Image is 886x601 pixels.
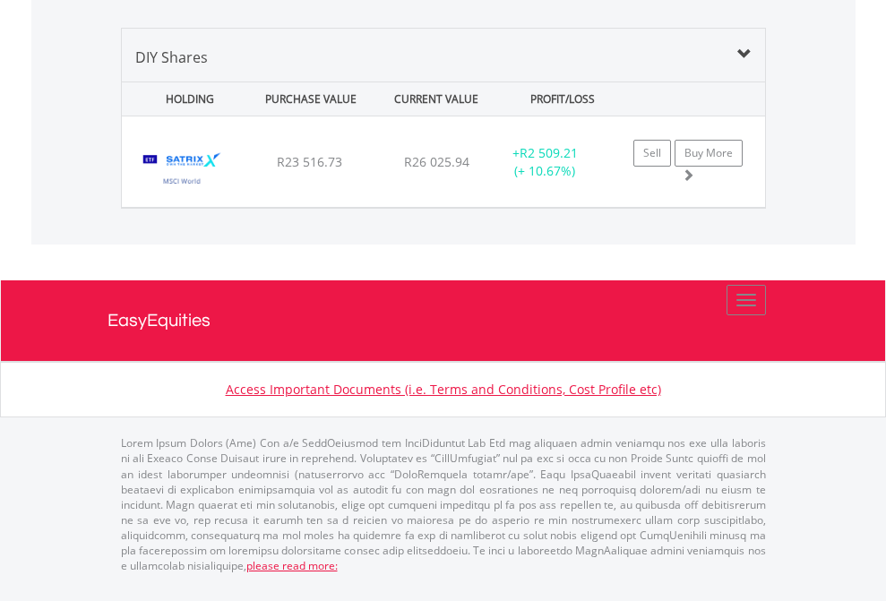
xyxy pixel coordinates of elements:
[124,82,245,116] div: HOLDING
[250,82,372,116] div: PURCHASE VALUE
[675,140,743,167] a: Buy More
[375,82,497,116] div: CURRENT VALUE
[633,140,671,167] a: Sell
[135,47,208,67] span: DIY Shares
[108,280,779,361] a: EasyEquities
[226,381,661,398] a: Access Important Documents (i.e. Terms and Conditions, Cost Profile etc)
[121,435,766,573] p: Lorem Ipsum Dolors (Ame) Con a/e SeddOeiusmod tem InciDiduntut Lab Etd mag aliquaen admin veniamq...
[520,144,578,161] span: R2 509.21
[277,153,342,170] span: R23 516.73
[404,153,469,170] span: R26 025.94
[489,144,601,180] div: + (+ 10.67%)
[131,139,234,202] img: TFSA.STXWDM.png
[502,82,624,116] div: PROFIT/LOSS
[246,558,338,573] a: please read more:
